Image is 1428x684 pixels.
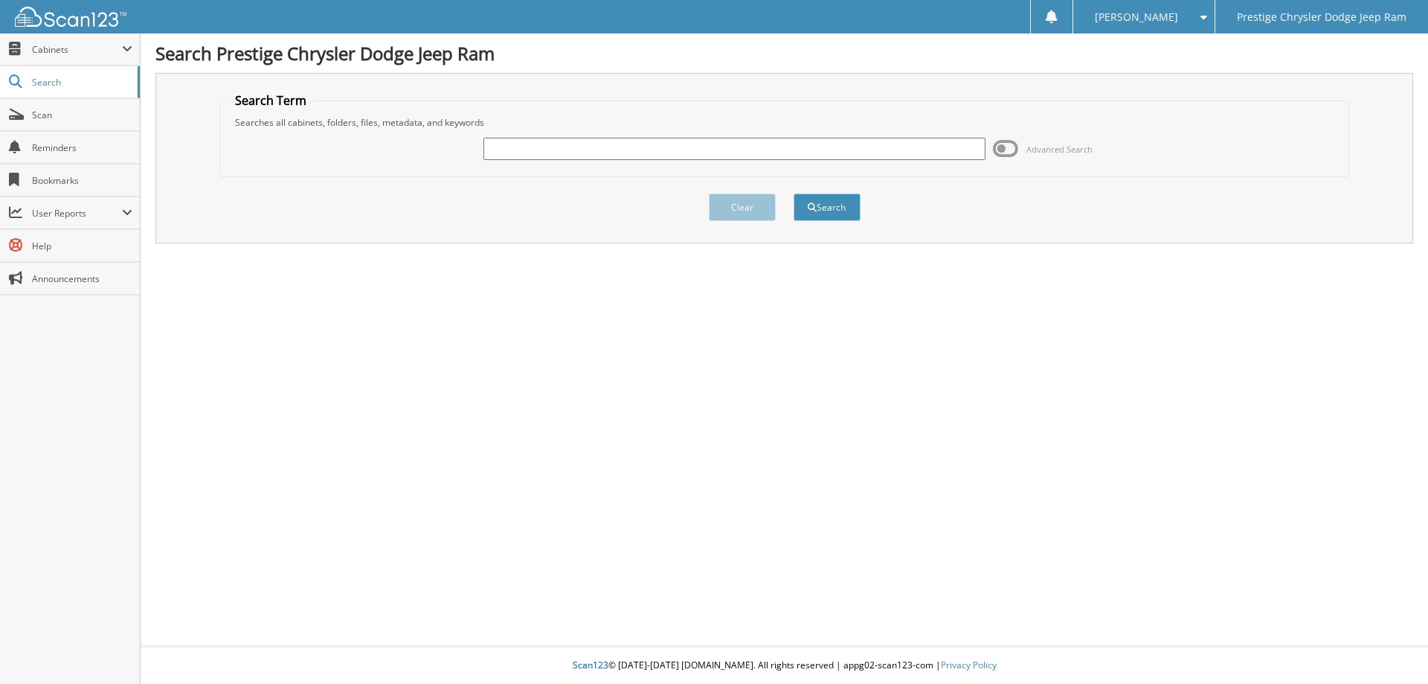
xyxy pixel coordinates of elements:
[32,272,132,285] span: Announcements
[1026,144,1093,155] span: Advanced Search
[709,194,776,221] button: Clear
[1237,13,1406,22] span: Prestige Chrysler Dodge Jeep Ram
[32,207,122,220] span: User Reports
[15,7,126,27] img: scan123-logo-white.svg
[32,240,132,252] span: Help
[1354,613,1428,684] iframe: Chat Widget
[228,116,1342,129] div: Searches all cabinets, folders, files, metadata, and keywords
[941,659,997,671] a: Privacy Policy
[155,41,1413,65] h1: Search Prestige Chrysler Dodge Jeep Ram
[141,648,1428,684] div: © [DATE]-[DATE] [DOMAIN_NAME]. All rights reserved | appg02-scan123-com |
[1095,13,1178,22] span: [PERSON_NAME]
[794,194,861,221] button: Search
[32,76,130,89] span: Search
[228,92,314,109] legend: Search Term
[32,109,132,121] span: Scan
[32,43,122,56] span: Cabinets
[32,174,132,187] span: Bookmarks
[573,659,608,671] span: Scan123
[32,141,132,154] span: Reminders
